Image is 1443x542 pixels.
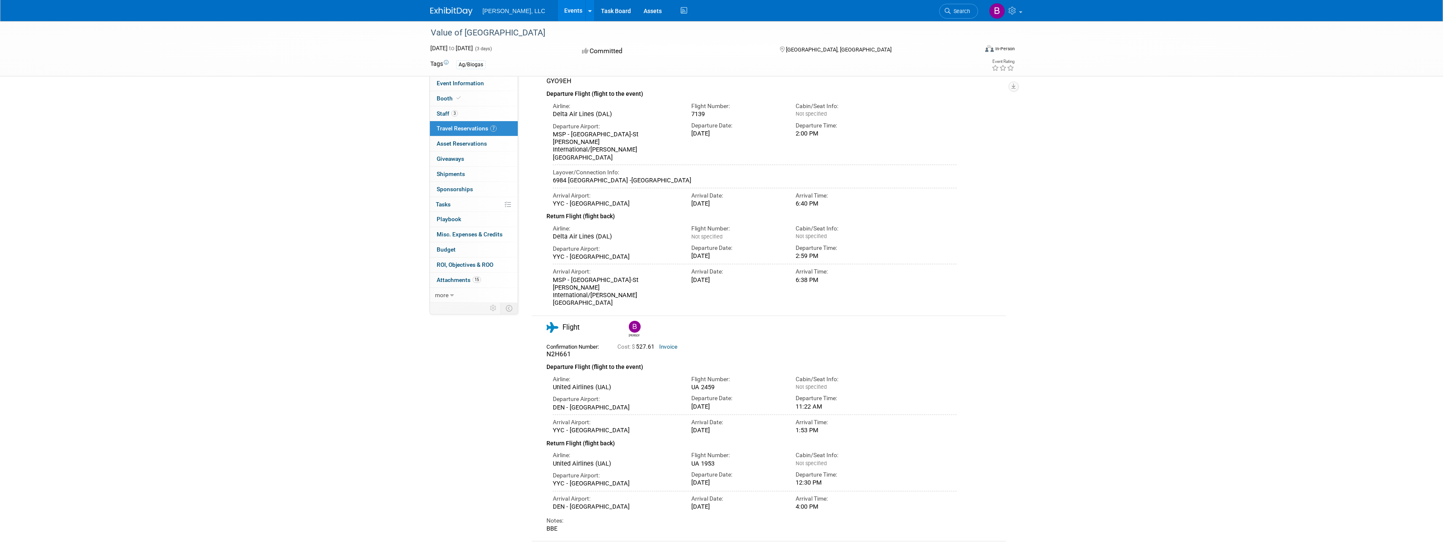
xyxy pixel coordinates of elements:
[553,102,679,110] div: Airline:
[553,110,679,118] div: Delta Air Lines (DAL)
[430,121,518,136] a: Travel Reservations7
[796,460,827,466] span: Not specified
[579,44,766,59] div: Committed
[430,197,518,212] a: Tasks
[553,404,679,411] div: DEN - [GEOGRAPHIC_DATA]
[437,155,464,162] span: Giveaways
[691,244,783,252] div: Departure Date:
[563,323,579,331] span: Flight
[691,383,783,391] div: UA 2459
[553,268,679,276] div: Arrival Airport:
[553,418,679,426] div: Arrival Airport:
[691,375,783,383] div: Flight Number:
[486,303,501,314] td: Personalize Event Tab Strip
[995,46,1015,52] div: In-Person
[691,403,783,410] div: [DATE]
[928,44,1015,57] div: Event Format
[553,200,679,207] div: YYC - [GEOGRAPHIC_DATA]
[553,276,679,307] div: MSP - [GEOGRAPHIC_DATA]-St [PERSON_NAME] International/[PERSON_NAME][GEOGRAPHIC_DATA]
[430,106,518,121] a: Staff3
[430,257,518,272] a: ROI, Objectives & ROO
[951,8,970,14] span: Search
[437,140,487,147] span: Asset Reservations
[553,451,679,459] div: Airline:
[553,253,679,260] div: YYC - [GEOGRAPHIC_DATA]
[796,200,887,207] div: 6:40 PM
[796,225,887,233] div: Cabin/Seat Info:
[796,122,887,130] div: Departure Time:
[796,418,887,426] div: Arrival Time:
[546,207,957,221] div: Return Flight (flight back)
[691,130,783,137] div: [DATE]
[786,46,891,53] span: [GEOGRAPHIC_DATA], [GEOGRAPHIC_DATA]
[796,384,827,390] span: Not specified
[546,85,957,99] div: Departure Flight (flight to the event)
[691,102,783,110] div: Flight Number:
[627,321,641,338] div: Brittany Bergeron
[691,460,783,467] div: UA 1953
[553,460,679,467] div: United Airlines (UAL)
[437,246,456,253] span: Budget
[691,451,783,459] div: Flight Number:
[691,252,783,260] div: [DATE]
[629,333,639,338] div: Brittany Bergeron
[546,350,571,358] span: N2H661
[553,192,679,200] div: Arrival Airport:
[553,130,679,161] div: MSP - [GEOGRAPHIC_DATA]-St [PERSON_NAME] International/[PERSON_NAME][GEOGRAPHIC_DATA]
[989,3,1005,19] img: Brittany Bergeron
[430,152,518,166] a: Giveaways
[451,110,458,117] span: 3
[437,216,461,222] span: Playbook
[553,176,957,184] div: 6984 [GEOGRAPHIC_DATA] -[GEOGRAPHIC_DATA]
[553,503,679,510] div: DEN - [GEOGRAPHIC_DATA]
[691,426,783,434] div: [DATE]
[659,70,677,77] a: Invoice
[796,252,887,260] div: 2:59 PM
[546,358,957,372] div: Departure Flight (flight to the event)
[691,276,783,284] div: [DATE]
[430,60,448,69] td: Tags
[546,434,957,448] div: Return Flight (flight back)
[691,233,723,240] span: Not specified
[448,45,456,51] span: to
[430,242,518,257] a: Budget
[617,344,636,350] span: Cost: $
[553,480,679,487] div: YYC - [GEOGRAPHIC_DATA]
[691,200,783,207] div: [DATE]
[437,261,493,268] span: ROI, Objectives & ROO
[437,110,458,117] span: Staff
[430,227,518,242] a: Misc. Expenses & Credits
[691,479,783,486] div: [DATE]
[796,276,887,284] div: 6:38 PM
[490,125,497,132] span: 7
[796,471,887,479] div: Departure Time:
[985,45,994,52] img: Format-Inperson.png
[617,70,636,77] span: Cost: $
[553,245,679,253] div: Departure Airport:
[796,268,887,276] div: Arrival Time:
[691,192,783,200] div: Arrival Date:
[796,426,887,434] div: 1:53 PM
[796,111,827,117] span: Not specified
[456,60,486,69] div: Ag/Biogas
[796,503,887,510] div: 4:00 PM
[553,375,679,383] div: Airline:
[437,80,484,87] span: Event Information
[691,394,783,402] div: Departure Date:
[483,8,546,14] span: [PERSON_NAME], LLC
[629,321,641,333] img: Brittany Bergeron
[430,7,473,16] img: ExhibitDay
[553,383,679,391] div: United Airlines (UAL)
[659,344,677,350] a: Invoice
[546,517,957,525] div: Notes:
[437,171,465,177] span: Shipments
[430,76,518,91] a: Event Information
[691,495,783,503] div: Arrival Date:
[553,225,679,233] div: Airline:
[457,96,461,100] i: Booth reservation complete
[437,186,473,192] span: Sponsorships
[546,341,605,350] div: Confirmation Number:
[546,322,558,333] i: Flight
[428,25,965,41] div: Value of [GEOGRAPHIC_DATA]
[691,225,783,233] div: Flight Number:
